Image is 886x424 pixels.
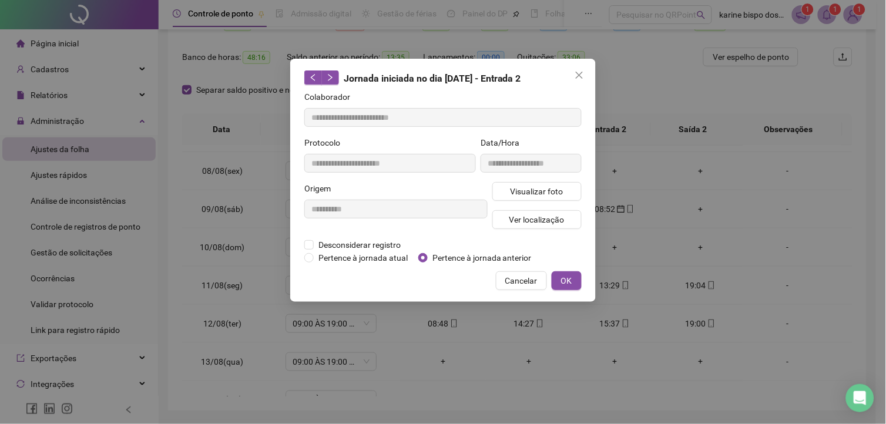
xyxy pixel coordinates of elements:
[314,238,405,251] span: Desconsiderar registro
[481,136,528,149] label: Data/Hora
[304,90,358,103] label: Colaborador
[552,271,582,290] button: OK
[509,213,565,226] span: Ver localização
[304,136,348,149] label: Protocolo
[428,251,536,264] span: Pertence à jornada anterior
[511,185,563,198] span: Visualizar foto
[492,210,582,229] button: Ver localização
[326,73,334,82] span: right
[309,73,317,82] span: left
[561,274,572,287] span: OK
[314,251,412,264] span: Pertence à jornada atual
[575,70,584,80] span: close
[492,182,582,201] button: Visualizar foto
[846,384,874,412] div: Open Intercom Messenger
[570,66,589,85] button: Close
[304,70,322,85] button: left
[505,274,538,287] span: Cancelar
[304,182,338,195] label: Origem
[321,70,339,85] button: right
[496,271,547,290] button: Cancelar
[304,70,582,86] div: Jornada iniciada no dia [DATE] - Entrada 2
